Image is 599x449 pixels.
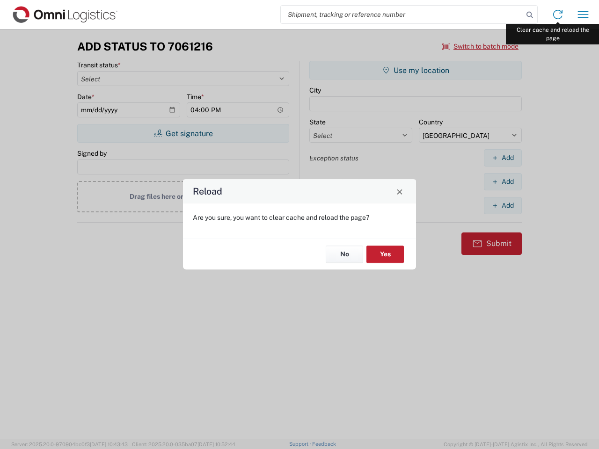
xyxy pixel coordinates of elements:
input: Shipment, tracking or reference number [281,6,523,23]
h4: Reload [193,185,222,198]
button: No [326,246,363,263]
p: Are you sure, you want to clear cache and reload the page? [193,213,406,222]
button: Yes [366,246,404,263]
button: Close [393,185,406,198]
